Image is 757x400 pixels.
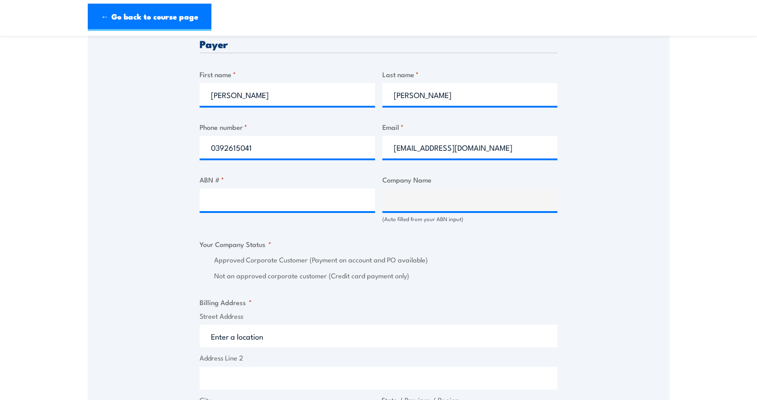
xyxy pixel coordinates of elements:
label: Email [382,122,558,132]
input: Enter a location [200,325,557,347]
legend: Billing Address [200,297,252,307]
label: Street Address [200,311,557,321]
label: Address Line 2 [200,353,557,363]
div: (Auto filled from your ABN input) [382,215,558,223]
label: Company Name [382,174,558,185]
legend: Your Company Status [200,239,271,249]
label: Not an approved corporate customer (Credit card payment only) [214,271,557,281]
label: ABN # [200,174,375,185]
label: First name [200,69,375,79]
label: Approved Corporate Customer (Payment on account and PO available) [214,255,557,265]
label: Last name [382,69,558,79]
a: ← Go back to course page [88,4,211,31]
label: Phone number [200,122,375,132]
h3: Payer [200,39,557,49]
